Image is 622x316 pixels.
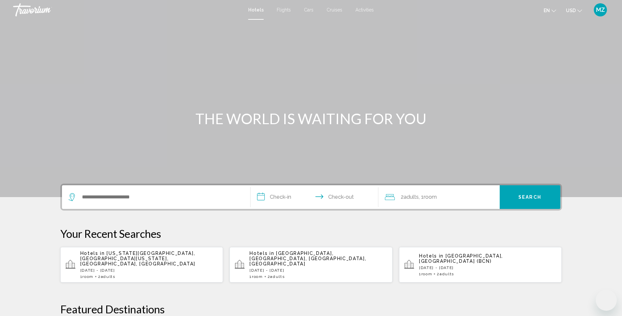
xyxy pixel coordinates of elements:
span: 1 [80,274,93,279]
span: Hotels in [250,251,274,256]
h1: THE WORLD IS WAITING FOR YOU [188,110,434,127]
span: Search [518,195,541,200]
p: [DATE] - [DATE] [250,268,387,273]
h2: Featured Destinations [60,303,562,316]
span: Room [424,194,437,200]
span: en [544,8,550,13]
span: Adults [101,274,115,279]
button: Change currency [566,6,582,15]
a: Hotels [248,7,264,12]
span: Hotels in [80,251,105,256]
button: Check in and out dates [251,185,378,209]
span: Room [82,274,93,279]
button: Search [500,185,560,209]
span: Adults [440,272,454,276]
span: 1 [250,274,263,279]
a: Activities [355,7,374,12]
span: Room [252,274,263,279]
span: Adults [404,194,419,200]
span: 1 [419,272,432,276]
span: 2 [98,274,115,279]
button: User Menu [592,3,609,17]
span: 2 [437,272,454,276]
span: [GEOGRAPHIC_DATA], [GEOGRAPHIC_DATA], [GEOGRAPHIC_DATA], [GEOGRAPHIC_DATA] [250,251,366,266]
span: [US_STATE][GEOGRAPHIC_DATA], [GEOGRAPHIC_DATA][US_STATE], [GEOGRAPHIC_DATA], [GEOGRAPHIC_DATA] [80,251,195,266]
span: USD [566,8,576,13]
iframe: Button to launch messaging window [596,290,617,311]
button: Change language [544,6,556,15]
span: MZ [596,7,605,13]
button: Hotels in [GEOGRAPHIC_DATA], [GEOGRAPHIC_DATA], [GEOGRAPHIC_DATA], [GEOGRAPHIC_DATA][DATE] - [DAT... [230,247,392,283]
a: Cruises [327,7,342,12]
span: Room [421,272,432,276]
span: Hotels in [419,253,444,259]
p: Your Recent Searches [60,227,562,240]
button: Travelers: 2 adults, 0 children [378,185,500,209]
button: Hotels in [GEOGRAPHIC_DATA], [GEOGRAPHIC_DATA] (BCN)[DATE] - [DATE]1Room2Adults [399,247,562,283]
span: 2 [268,274,285,279]
span: [GEOGRAPHIC_DATA], [GEOGRAPHIC_DATA] (BCN) [419,253,503,264]
span: , 1 [419,192,437,202]
span: 2 [401,192,419,202]
div: Search widget [62,185,560,209]
p: [DATE] - [DATE] [419,265,557,270]
p: [DATE] - [DATE] [80,268,218,273]
a: Flights [277,7,291,12]
button: Hotels in [US_STATE][GEOGRAPHIC_DATA], [GEOGRAPHIC_DATA][US_STATE], [GEOGRAPHIC_DATA], [GEOGRAPHI... [60,247,223,283]
a: Cars [304,7,313,12]
span: Adults [270,274,285,279]
a: Travorium [13,3,242,16]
